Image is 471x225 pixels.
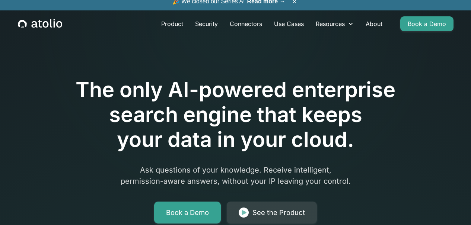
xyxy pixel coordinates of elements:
a: About [360,16,388,31]
a: Connectors [224,16,268,31]
a: Book a Demo [154,202,221,224]
a: Book a Demo [400,16,454,31]
a: Security [189,16,224,31]
a: home [18,19,62,29]
p: Ask questions of your knowledge. Receive intelligent, permission-aware answers, without your IP l... [93,164,379,187]
a: Product [155,16,189,31]
a: See the Product [227,202,317,224]
div: Resources [316,19,345,28]
div: See the Product [252,208,305,218]
div: Resources [310,16,360,31]
h1: The only AI-powered enterprise search engine that keeps your data in your cloud. [45,77,426,152]
a: Use Cases [268,16,310,31]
